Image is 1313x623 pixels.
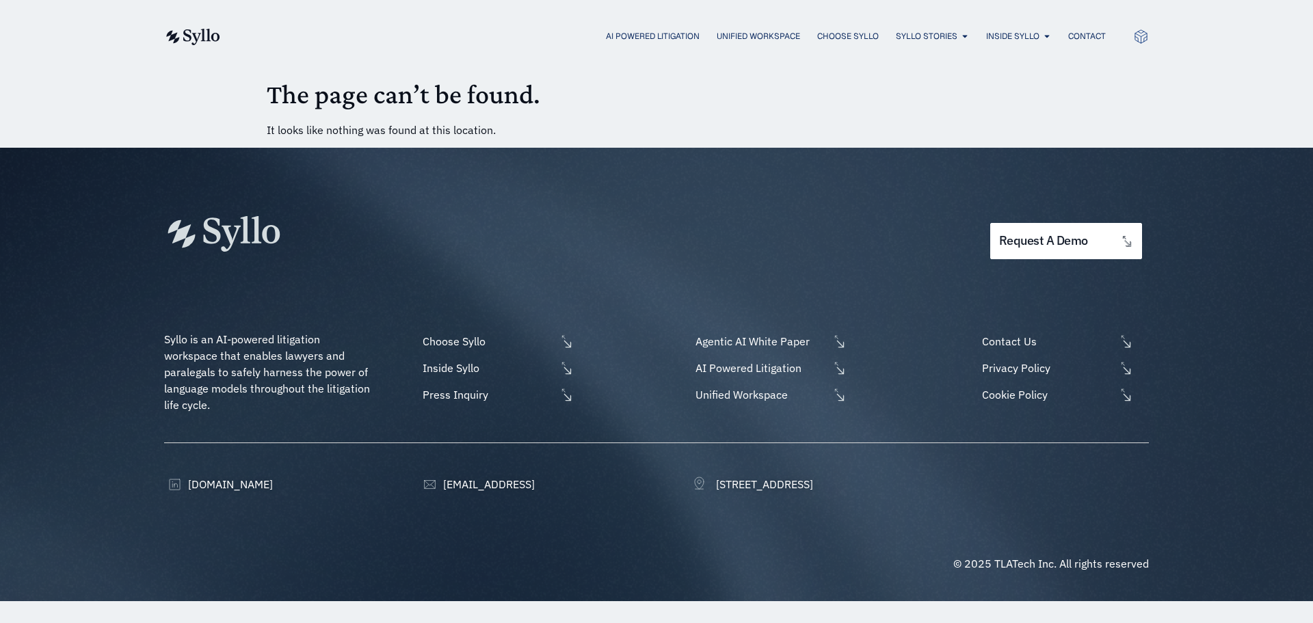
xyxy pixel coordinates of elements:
a: Unified Workspace [717,30,800,42]
span: Inside Syllo [419,360,556,376]
a: [EMAIL_ADDRESS] [419,476,535,492]
a: Syllo Stories [896,30,957,42]
span: Press Inquiry [419,386,556,403]
a: Inside Syllo [419,360,574,376]
a: Cookie Policy [979,386,1149,403]
img: syllo [164,29,220,45]
h1: The page can’t be found. [267,78,1046,111]
a: AI Powered Litigation [692,360,847,376]
span: Syllo is an AI-powered litigation workspace that enables lawyers and paralegals to safely harness... [164,332,373,412]
span: [STREET_ADDRESS] [713,476,813,492]
span: [DOMAIN_NAME] [185,476,273,492]
a: Contact Us [979,333,1149,349]
span: © 2025 TLATech Inc. All rights reserved [953,557,1149,570]
span: [EMAIL_ADDRESS] [440,476,535,492]
a: Agentic AI White Paper [692,333,847,349]
a: Inside Syllo [986,30,1039,42]
span: request a demo [999,235,1088,248]
a: Press Inquiry [419,386,574,403]
span: Privacy Policy [979,360,1115,376]
a: Privacy Policy [979,360,1149,376]
span: AI Powered Litigation [692,360,829,376]
a: [STREET_ADDRESS] [692,476,813,492]
a: AI Powered Litigation [606,30,700,42]
span: Agentic AI White Paper [692,333,829,349]
a: Contact [1068,30,1106,42]
p: It looks like nothing was found at this location. [267,122,1046,138]
a: Choose Syllo [419,333,574,349]
span: Unified Workspace [692,386,829,403]
span: Choose Syllo [419,333,556,349]
a: [DOMAIN_NAME] [164,476,273,492]
nav: Menu [248,30,1106,43]
div: Menu Toggle [248,30,1106,43]
span: Contact Us [979,333,1115,349]
a: request a demo [990,223,1142,259]
a: Unified Workspace [692,386,847,403]
a: Choose Syllo [817,30,879,42]
span: Cookie Policy [979,386,1115,403]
